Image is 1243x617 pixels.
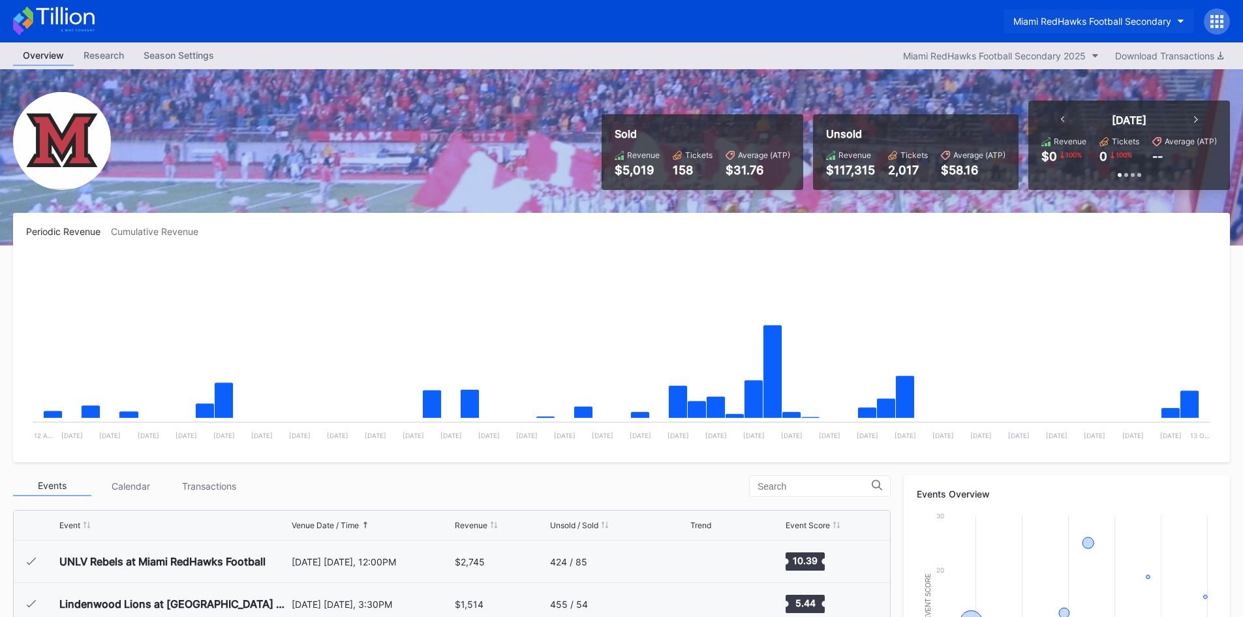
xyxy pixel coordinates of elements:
[936,512,944,520] text: 30
[13,476,91,496] div: Events
[826,163,875,177] div: $117,315
[554,432,575,439] text: [DATE]
[897,47,1105,65] button: Miami RedHawks Football Secondary 2025
[34,432,53,439] text: 12 A…
[455,599,483,610] div: $1,514
[1112,136,1139,146] div: Tickets
[550,599,588,610] div: 455 / 54
[59,555,266,568] div: UNLV Rebels at Miami RedHawks Football
[627,150,660,160] div: Revenue
[888,163,928,177] div: 2,017
[74,46,134,65] div: Research
[1008,432,1030,439] text: [DATE]
[516,432,538,439] text: [DATE]
[900,150,928,160] div: Tickets
[1165,136,1217,146] div: Average (ATP)
[1112,114,1146,127] div: [DATE]
[673,163,713,177] div: 158
[91,476,170,496] div: Calendar
[292,556,452,567] div: [DATE] [DATE], 12:00PM
[59,597,288,610] div: Lindenwood Lions at [GEOGRAPHIC_DATA] RedHawks Football
[26,253,1217,449] svg: Chart title
[61,432,83,439] text: [DATE]
[1004,9,1194,33] button: Miami RedHawks Football Secondary
[758,481,872,492] input: Search
[1109,47,1230,65] button: Download Transactions
[726,163,790,177] div: $31.76
[1046,432,1067,439] text: [DATE]
[738,150,790,160] div: Average (ATP)
[550,556,587,567] div: 424 / 85
[1122,432,1144,439] text: [DATE]
[213,432,235,439] text: [DATE]
[941,163,1005,177] div: $58.16
[13,46,74,66] a: Overview
[970,432,992,439] text: [DATE]
[953,150,1005,160] div: Average (ATP)
[134,46,224,66] a: Season Settings
[1160,432,1182,439] text: [DATE]
[365,432,386,439] text: [DATE]
[134,46,224,65] div: Season Settings
[292,599,452,610] div: [DATE] [DATE], 3:30PM
[111,226,209,237] div: Cumulative Revenue
[440,432,462,439] text: [DATE]
[176,432,197,439] text: [DATE]
[793,555,818,566] text: 10.39
[13,92,111,190] img: Miami_RedHawks_Football_Secondary.png
[743,432,765,439] text: [DATE]
[936,566,944,574] text: 20
[74,46,134,66] a: Research
[690,520,711,530] div: Trend
[932,432,954,439] text: [DATE]
[292,520,359,530] div: Venue Date / Time
[685,150,713,160] div: Tickets
[1064,150,1083,160] div: 100 %
[1115,50,1223,61] div: Download Transactions
[690,545,729,578] svg: Chart title
[550,520,598,530] div: Unsold / Sold
[1099,150,1107,163] div: 0
[1084,432,1105,439] text: [DATE]
[1114,150,1133,160] div: 100 %
[838,150,871,160] div: Revenue
[251,432,273,439] text: [DATE]
[455,556,485,567] div: $2,745
[786,520,830,530] div: Event Score
[138,432,159,439] text: [DATE]
[895,432,916,439] text: [DATE]
[1152,150,1163,163] div: --
[781,432,803,439] text: [DATE]
[170,476,248,496] div: Transactions
[327,432,348,439] text: [DATE]
[478,432,500,439] text: [DATE]
[903,50,1086,61] div: Miami RedHawks Football Secondary 2025
[455,520,487,530] div: Revenue
[630,432,651,439] text: [DATE]
[615,127,790,140] div: Sold
[615,163,660,177] div: $5,019
[1013,16,1171,27] div: Miami RedHawks Football Secondary
[857,432,878,439] text: [DATE]
[1041,150,1057,163] div: $0
[1190,432,1210,439] text: 13 O…
[59,520,80,530] div: Event
[1054,136,1086,146] div: Revenue
[289,432,311,439] text: [DATE]
[826,127,1005,140] div: Unsold
[26,226,111,237] div: Periodic Revenue
[795,597,815,609] text: 5.44
[917,488,1217,499] div: Events Overview
[705,432,727,439] text: [DATE]
[819,432,840,439] text: [DATE]
[403,432,424,439] text: [DATE]
[99,432,121,439] text: [DATE]
[668,432,689,439] text: [DATE]
[592,432,613,439] text: [DATE]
